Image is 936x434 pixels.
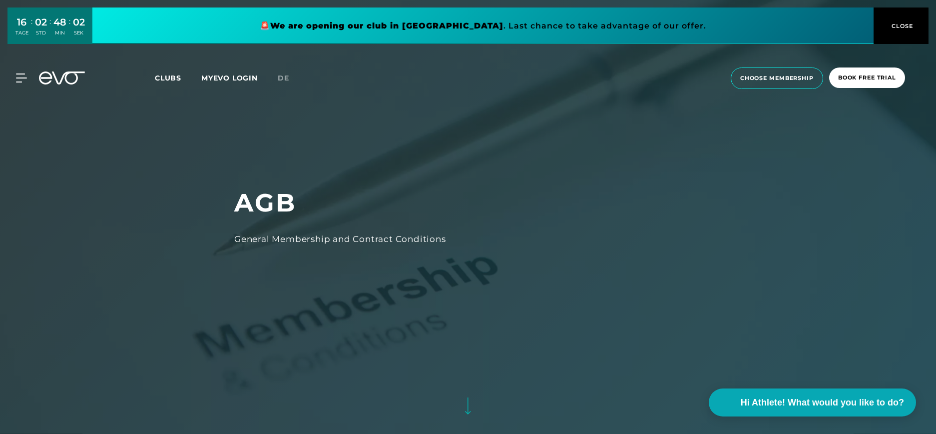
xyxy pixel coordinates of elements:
[155,73,201,82] a: Clubs
[728,67,826,89] a: choose membership
[826,67,908,89] a: book free trial
[234,186,702,219] h1: AGB
[35,29,47,36] div: STD
[155,73,181,82] span: Clubs
[278,72,301,84] a: de
[201,73,258,82] a: MYEVO LOGIN
[49,16,51,42] div: :
[740,74,814,82] span: choose membership
[53,29,66,36] div: MIN
[73,15,85,29] div: 02
[838,73,896,82] span: book free trial
[709,388,916,416] button: Hi Athlete! What would you like to do?
[874,7,929,44] button: CLOSE
[15,15,28,29] div: 16
[73,29,85,36] div: SEK
[53,15,66,29] div: 48
[69,16,70,42] div: :
[234,231,702,247] div: General Membership and Contract Conditions
[35,15,47,29] div: 02
[741,396,904,409] span: Hi Athlete! What would you like to do?
[31,16,32,42] div: :
[15,29,28,36] div: TAGE
[278,73,289,82] span: de
[889,21,914,30] span: CLOSE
